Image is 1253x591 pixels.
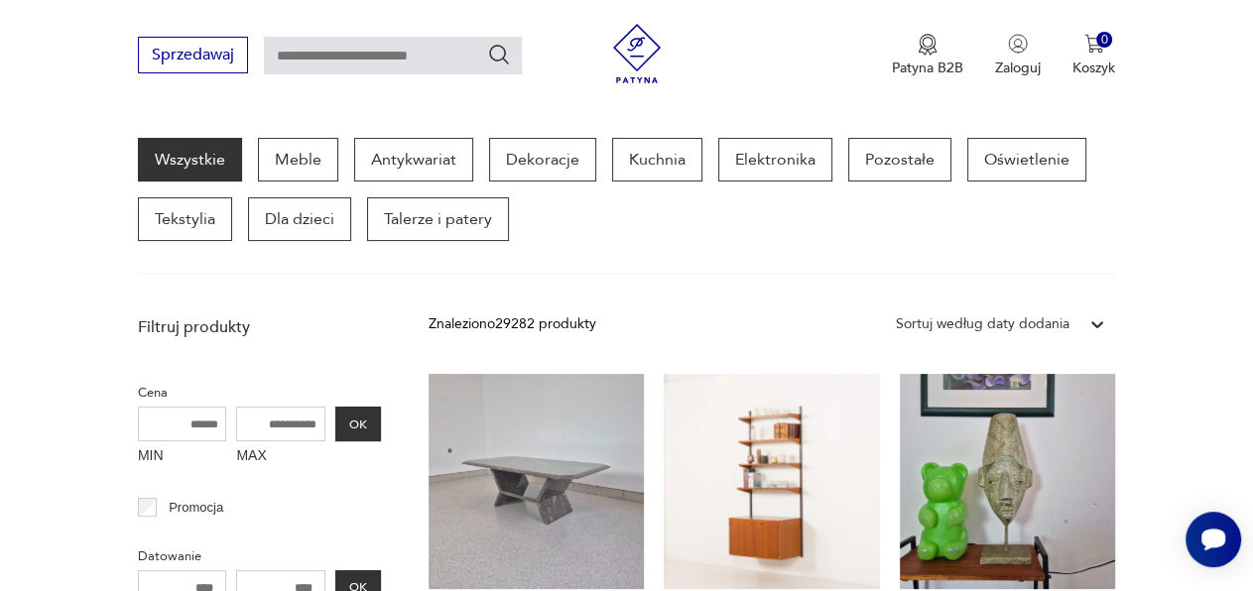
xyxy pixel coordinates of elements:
p: Datowanie [138,545,381,567]
label: MIN [138,441,227,473]
a: Oświetlenie [967,138,1086,181]
a: Dekoracje [489,138,596,181]
img: Ikona medalu [918,34,938,56]
button: Szukaj [487,43,511,66]
button: Sprzedawaj [138,37,248,73]
a: Kuchnia [612,138,702,181]
iframe: Smartsupp widget button [1186,512,1241,567]
a: Antykwariat [354,138,473,181]
a: Wszystkie [138,138,242,181]
img: Patyna - sklep z meblami i dekoracjami vintage [607,24,667,83]
button: OK [335,407,381,441]
a: Elektronika [718,138,832,181]
a: Dla dzieci [248,197,351,241]
button: Zaloguj [995,34,1041,77]
p: Zaloguj [995,59,1041,77]
a: Pozostałe [848,138,951,181]
p: Promocja [169,497,223,519]
p: Koszyk [1072,59,1115,77]
label: MAX [236,441,325,473]
div: Sortuj według daty dodania [896,313,1069,335]
div: 0 [1096,32,1113,49]
a: Talerze i patery [367,197,509,241]
button: Patyna B2B [892,34,963,77]
p: Cena [138,382,381,404]
p: Patyna B2B [892,59,963,77]
button: 0Koszyk [1072,34,1115,77]
a: Sprzedawaj [138,50,248,63]
img: Ikonka użytkownika [1008,34,1028,54]
a: Ikona medaluPatyna B2B [892,34,963,77]
a: Tekstylia [138,197,232,241]
p: Filtruj produkty [138,316,381,338]
img: Ikona koszyka [1084,34,1104,54]
a: Meble [258,138,338,181]
div: Znaleziono 29282 produkty [429,313,596,335]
